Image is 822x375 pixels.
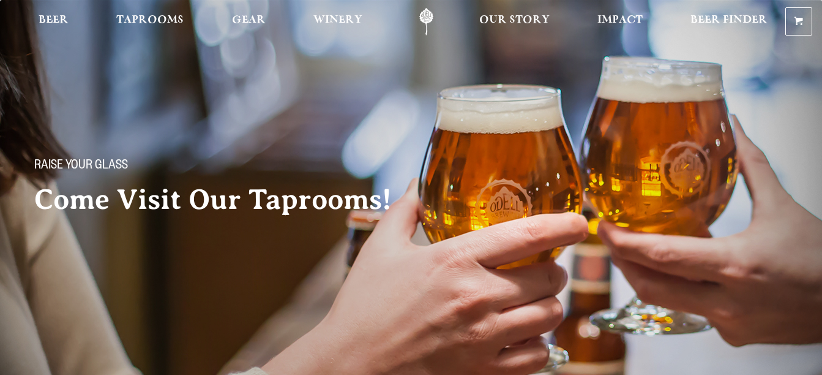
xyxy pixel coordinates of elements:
a: Winery [305,8,370,36]
h2: Come Visit Our Taprooms! [34,184,416,215]
a: Gear [224,8,274,36]
span: Our Story [479,15,550,25]
a: Our Story [471,8,558,36]
span: Winery [313,15,362,25]
a: Beer [31,8,77,36]
span: Raise your glass [34,159,128,175]
a: Beer Finder [682,8,775,36]
a: Impact [589,8,651,36]
span: Gear [232,15,266,25]
span: Beer Finder [690,15,768,25]
span: Impact [597,15,643,25]
a: Odell Home [403,8,449,36]
span: Taprooms [116,15,184,25]
a: Taprooms [108,8,192,36]
span: Beer [39,15,69,25]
